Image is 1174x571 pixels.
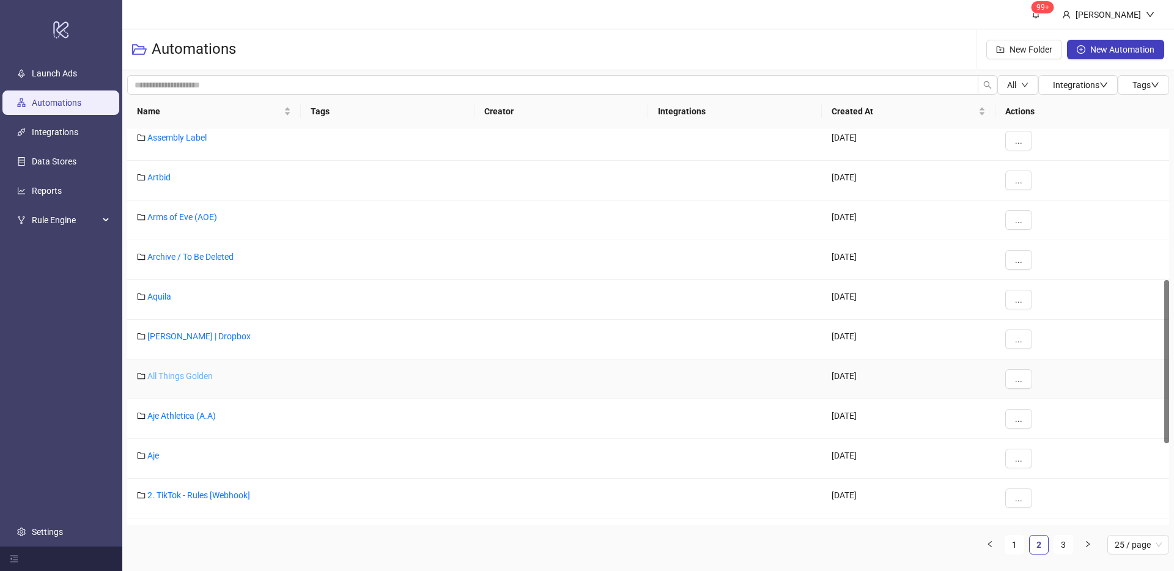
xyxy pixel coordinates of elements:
[1078,535,1098,554] li: Next Page
[822,359,995,399] div: [DATE]
[822,439,995,479] div: [DATE]
[1015,295,1022,304] span: ...
[648,95,822,128] th: Integrations
[1054,536,1072,554] a: 3
[1038,75,1118,95] button: Integrationsdown
[1005,536,1024,554] a: 1
[147,292,171,301] a: Aquila
[301,95,474,128] th: Tags
[147,451,159,460] a: Aje
[147,172,171,182] a: Artbid
[132,42,147,57] span: folder-open
[474,95,648,128] th: Creator
[1032,1,1054,13] sup: 1521
[32,68,77,78] a: Launch Ads
[1010,45,1052,54] span: New Folder
[822,161,995,201] div: [DATE]
[1029,535,1049,554] li: 2
[1107,535,1169,554] div: Page Size
[10,554,18,563] span: menu-fold
[1015,414,1022,424] span: ...
[147,212,217,222] a: Arms of Eve (AOE)
[822,518,995,558] div: [DATE]
[980,535,1000,554] button: left
[1015,334,1022,344] span: ...
[1015,255,1022,265] span: ...
[1077,45,1085,54] span: plus-circle
[1021,81,1028,89] span: down
[1030,536,1048,554] a: 2
[17,216,26,224] span: fork
[997,75,1038,95] button: Alldown
[32,157,76,166] a: Data Stores
[822,121,995,161] div: [DATE]
[1132,80,1159,90] span: Tags
[822,479,995,518] div: [DATE]
[822,399,995,439] div: [DATE]
[1084,540,1091,548] span: right
[137,252,146,261] span: folder
[1005,171,1032,190] button: ...
[986,540,994,548] span: left
[137,133,146,142] span: folder
[1005,409,1032,429] button: ...
[832,105,976,118] span: Created At
[1015,493,1022,503] span: ...
[1062,10,1071,19] span: user
[1015,374,1022,384] span: ...
[152,40,236,59] h3: Automations
[32,208,99,232] span: Rule Engine
[1015,215,1022,225] span: ...
[1118,75,1169,95] button: Tagsdown
[1032,10,1040,18] span: bell
[147,490,250,500] a: 2. TikTok - Rules [Webhook]
[1007,80,1016,90] span: All
[822,201,995,240] div: [DATE]
[147,411,216,421] a: Aje Athletica (A.A)
[32,98,81,108] a: Automations
[137,411,146,420] span: folder
[137,213,146,221] span: folder
[1005,488,1032,508] button: ...
[32,186,62,196] a: Reports
[1115,536,1162,554] span: 25 / page
[32,527,63,537] a: Settings
[822,95,995,128] th: Created At
[822,280,995,320] div: [DATE]
[137,292,146,301] span: folder
[137,491,146,499] span: folder
[1005,131,1032,150] button: ...
[147,133,207,142] a: Assembly Label
[137,332,146,341] span: folder
[986,40,1062,59] button: New Folder
[980,535,1000,554] li: Previous Page
[1053,80,1108,90] span: Integrations
[127,95,301,128] th: Name
[983,81,992,89] span: search
[1005,449,1032,468] button: ...
[147,252,234,262] a: Archive / To Be Deleted
[1005,210,1032,230] button: ...
[32,127,78,137] a: Integrations
[822,240,995,280] div: [DATE]
[137,372,146,380] span: folder
[1005,330,1032,349] button: ...
[1071,8,1146,21] div: [PERSON_NAME]
[1005,290,1032,309] button: ...
[1099,81,1108,89] span: down
[996,45,1005,54] span: folder-add
[1015,454,1022,463] span: ...
[147,371,213,381] a: All Things Golden
[822,320,995,359] div: [DATE]
[995,95,1169,128] th: Actions
[1151,81,1159,89] span: down
[147,331,251,341] a: [PERSON_NAME] | Dropbox
[1146,10,1154,19] span: down
[1005,369,1032,389] button: ...
[137,173,146,182] span: folder
[1015,175,1022,185] span: ...
[137,105,281,118] span: Name
[1067,40,1164,59] button: New Automation
[1005,250,1032,270] button: ...
[1078,535,1098,554] button: right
